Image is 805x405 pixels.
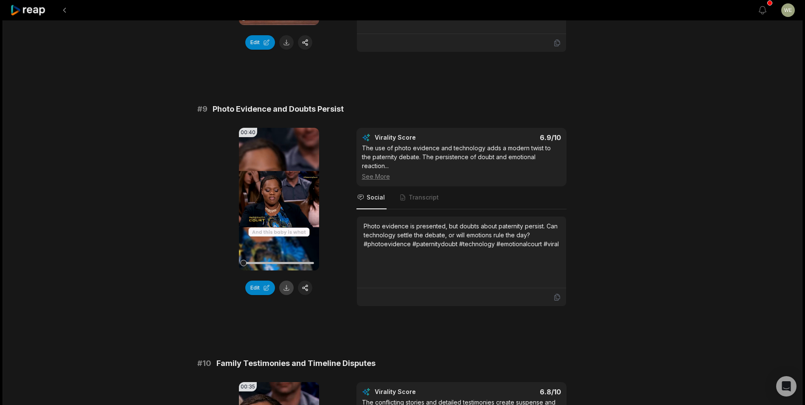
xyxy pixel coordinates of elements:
div: The use of photo evidence and technology adds a modern twist to the paternity debate. The persist... [362,143,561,181]
div: Virality Score [375,388,466,396]
div: 6.8 /10 [470,388,561,396]
div: Photo evidence is presented, but doubts about paternity persist. Can technology settle the debate... [364,222,559,248]
span: # 10 [197,357,211,369]
div: Virality Score [375,133,466,142]
span: Transcript [409,193,439,202]
button: Edit [245,35,275,50]
div: 6.9 /10 [470,133,561,142]
div: See More [362,172,561,181]
span: Social [367,193,385,202]
div: Open Intercom Messenger [776,376,797,397]
span: Family Testimonies and Timeline Disputes [216,357,376,369]
span: Photo Evidence and Doubts Persist [213,103,344,115]
button: Edit [245,281,275,295]
nav: Tabs [356,186,567,209]
span: # 9 [197,103,208,115]
video: Your browser does not support mp4 format. [239,128,319,270]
